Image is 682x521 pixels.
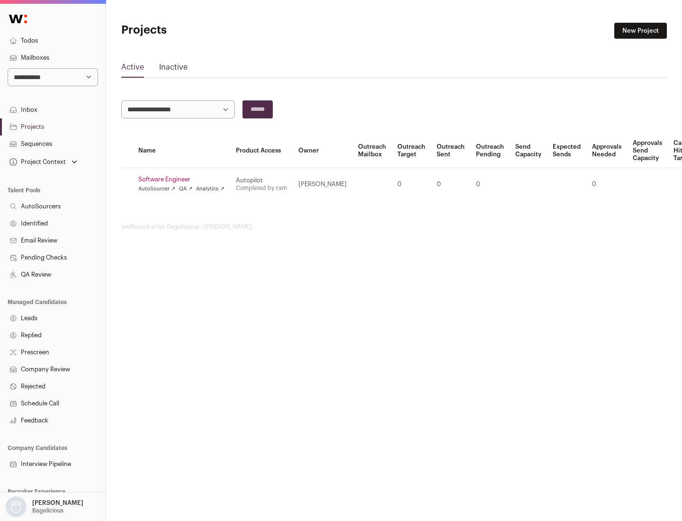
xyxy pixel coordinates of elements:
[138,185,175,193] a: AutoSourcer ↗
[627,134,668,168] th: Approvals Send Capacity
[179,185,192,193] a: QA ↗
[470,168,510,201] td: 0
[4,496,85,517] button: Open dropdown
[4,9,32,28] img: Wellfound
[236,185,287,191] a: Completed by csm
[293,134,352,168] th: Owner
[6,496,27,517] img: nopic.png
[352,134,392,168] th: Outreach Mailbox
[32,507,63,514] p: Bagelicious
[121,62,144,77] a: Active
[470,134,510,168] th: Outreach Pending
[586,168,627,201] td: 0
[121,23,303,38] h1: Projects
[8,158,66,166] div: Project Context
[392,134,431,168] th: Outreach Target
[230,134,293,168] th: Product Access
[236,177,287,184] div: Autopilot
[32,499,83,507] p: [PERSON_NAME]
[293,168,352,201] td: [PERSON_NAME]
[159,62,188,77] a: Inactive
[431,134,470,168] th: Outreach Sent
[392,168,431,201] td: 0
[614,23,667,39] a: New Project
[510,134,547,168] th: Send Capacity
[138,176,224,183] a: Software Engineer
[196,185,224,193] a: Analytics ↗
[431,168,470,201] td: 0
[547,134,586,168] th: Expected Sends
[586,134,627,168] th: Approvals Needed
[8,155,79,169] button: Open dropdown
[121,223,667,231] footer: wellfound:ai for Bagelicious - [PERSON_NAME]
[133,134,230,168] th: Name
